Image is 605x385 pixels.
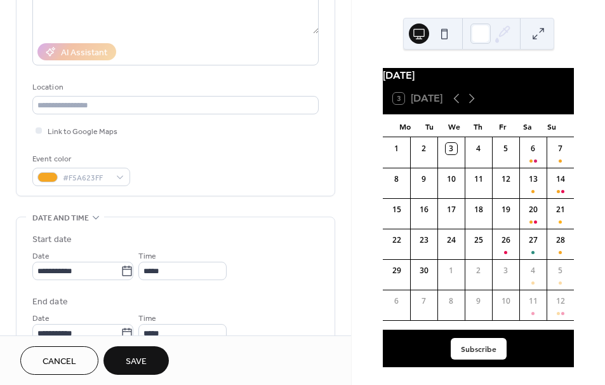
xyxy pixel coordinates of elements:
div: 11 [528,295,539,307]
div: Sa [515,114,539,137]
div: 10 [446,173,457,185]
div: 3 [500,265,512,276]
div: 3 [446,143,457,154]
div: 6 [528,143,539,154]
div: 13 [528,173,539,185]
span: #F5A623FF [63,172,110,185]
div: We [442,114,466,137]
div: 4 [528,265,539,276]
div: 21 [555,204,566,215]
div: 16 [418,204,430,215]
span: Save [126,355,147,368]
div: 18 [473,204,484,215]
div: 22 [391,234,402,246]
div: 7 [418,295,430,307]
div: 20 [528,204,539,215]
div: 8 [446,295,457,307]
div: 28 [555,234,566,246]
span: Link to Google Maps [48,125,117,138]
div: 2 [418,143,430,154]
span: Time [138,250,156,263]
div: Location [32,81,316,94]
div: [DATE] [383,68,574,83]
div: 27 [528,234,539,246]
div: 5 [500,143,512,154]
div: 29 [391,265,402,276]
div: 12 [555,295,566,307]
span: Date and time [32,212,89,225]
button: Subscribe [451,338,507,360]
div: 12 [500,173,512,185]
div: 9 [418,173,430,185]
div: 6 [391,295,402,307]
div: 5 [555,265,566,276]
span: Date [32,312,50,325]
button: Cancel [20,346,98,375]
span: Date [32,250,50,263]
div: 17 [446,204,457,215]
div: Mo [393,114,417,137]
div: 14 [555,173,566,185]
div: End date [32,295,68,309]
div: 2 [473,265,484,276]
div: 1 [446,265,457,276]
span: Time [138,312,156,325]
div: 19 [500,204,512,215]
div: 25 [473,234,484,246]
div: 4 [473,143,484,154]
div: Start date [32,233,72,247]
div: Tu [417,114,441,137]
div: Su [540,114,564,137]
div: Event color [32,152,128,166]
div: 1 [391,143,402,154]
div: 11 [473,173,484,185]
div: 10 [500,295,512,307]
div: Th [466,114,490,137]
span: Cancel [43,355,76,368]
div: 8 [391,173,402,185]
div: 7 [555,143,566,154]
div: 30 [418,265,430,276]
div: 23 [418,234,430,246]
div: 9 [473,295,484,307]
div: Fr [491,114,515,137]
div: 15 [391,204,402,215]
button: Save [103,346,169,375]
div: 26 [500,234,512,246]
div: 24 [446,234,457,246]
